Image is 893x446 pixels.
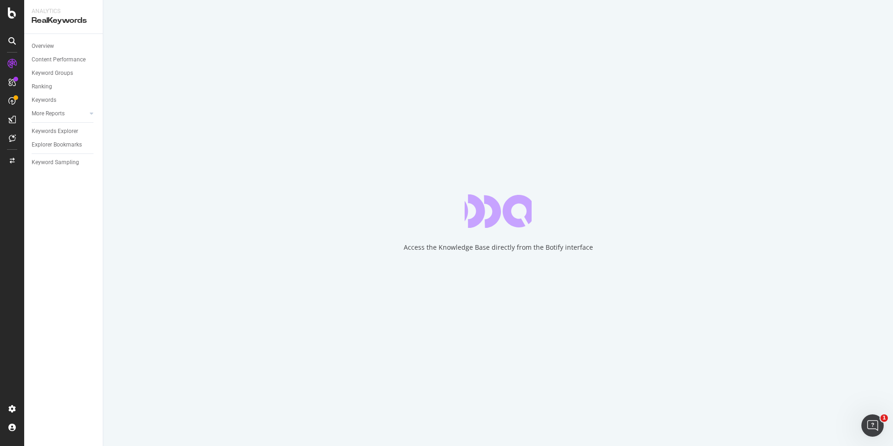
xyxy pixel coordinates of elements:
[32,95,96,105] a: Keywords
[32,158,79,167] div: Keyword Sampling
[32,15,95,26] div: RealKeywords
[32,82,96,92] a: Ranking
[465,194,532,228] div: animation
[32,55,86,65] div: Content Performance
[32,68,96,78] a: Keyword Groups
[32,109,87,119] a: More Reports
[32,41,54,51] div: Overview
[32,126,96,136] a: Keywords Explorer
[32,55,96,65] a: Content Performance
[32,140,96,150] a: Explorer Bookmarks
[861,414,884,437] iframe: Intercom live chat
[32,68,73,78] div: Keyword Groups
[404,243,593,252] div: Access the Knowledge Base directly from the Botify interface
[880,414,888,422] span: 1
[32,41,96,51] a: Overview
[32,7,95,15] div: Analytics
[32,126,78,136] div: Keywords Explorer
[32,158,96,167] a: Keyword Sampling
[32,95,56,105] div: Keywords
[32,109,65,119] div: More Reports
[32,82,52,92] div: Ranking
[32,140,82,150] div: Explorer Bookmarks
